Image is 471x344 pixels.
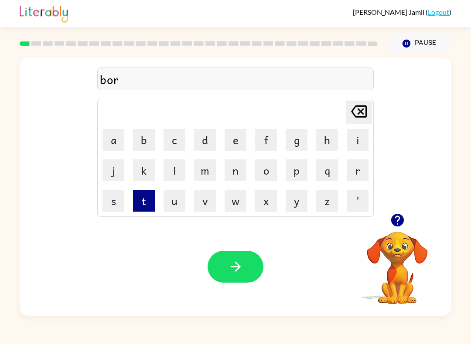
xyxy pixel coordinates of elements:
button: b [133,129,155,151]
button: i [347,129,369,151]
button: v [194,190,216,212]
button: y [286,190,307,212]
button: k [133,159,155,181]
button: f [255,129,277,151]
a: Logout [428,8,449,16]
button: u [164,190,185,212]
button: h [316,129,338,151]
video: Your browser must support playing .mp4 files to use Literably. Please try using another browser. [354,218,441,305]
button: w [225,190,246,212]
button: s [102,190,124,212]
button: p [286,159,307,181]
button: z [316,190,338,212]
div: ( ) [353,8,451,16]
button: r [347,159,369,181]
span: [PERSON_NAME] Jamil [353,8,426,16]
button: g [286,129,307,151]
button: ' [347,190,369,212]
button: n [225,159,246,181]
button: t [133,190,155,212]
button: l [164,159,185,181]
button: m [194,159,216,181]
button: a [102,129,124,151]
button: d [194,129,216,151]
div: bor [100,70,371,88]
button: Pause [388,34,451,54]
button: e [225,129,246,151]
button: q [316,159,338,181]
button: o [255,159,277,181]
button: j [102,159,124,181]
button: c [164,129,185,151]
button: x [255,190,277,212]
img: Literably [20,3,68,23]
